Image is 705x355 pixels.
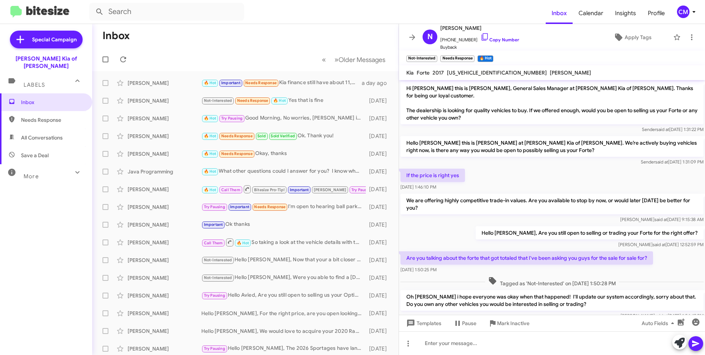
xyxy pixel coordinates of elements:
[366,132,393,140] div: [DATE]
[621,313,704,318] span: [PERSON_NAME] [DATE] 1:54:43 PM
[204,241,223,245] span: Call Them
[482,317,535,330] button: Mark Inactive
[21,99,84,106] span: Inbox
[400,194,704,214] p: We are offering highly competitive trade-in values. Are you available to stop by now, or would la...
[204,80,216,85] span: 🔥 Hot
[201,220,366,229] div: Ok thanks
[677,6,690,18] div: CM
[400,251,653,265] p: Are you talking about the forte that got totaled that I've been asking you guys for the sale for ...
[366,203,393,211] div: [DATE]
[128,221,201,228] div: [PERSON_NAME]
[400,184,436,190] span: [DATE] 1:46:10 PM
[24,82,45,88] span: Labels
[406,69,414,76] span: Kia
[201,167,366,176] div: What other questions could I answer for you? I know when i started in the car business leases wer...
[642,127,704,132] span: Sender [DATE] 1:31:22 PM
[440,44,519,51] span: Buyback
[128,327,201,335] div: [PERSON_NAME]
[201,79,362,87] div: Kia finance still have about 11,000 left on loan. Miles I have yo check.
[595,31,670,44] button: Apply Tags
[399,317,447,330] button: Templates
[201,132,366,140] div: Ok. Thank you!
[201,256,366,264] div: Hello [PERSON_NAME], Now that your a bit closer to your lease end, would you consider an early up...
[366,150,393,158] div: [DATE]
[221,187,240,192] span: Call Them
[204,275,232,280] span: Not-Interested
[366,256,393,264] div: [DATE]
[366,221,393,228] div: [DATE]
[317,52,330,67] button: Previous
[351,187,373,192] span: Try Pausing
[128,203,201,211] div: [PERSON_NAME]
[366,310,393,317] div: [DATE]
[366,345,393,352] div: [DATE]
[128,186,201,193] div: [PERSON_NAME]
[366,274,393,282] div: [DATE]
[201,114,366,123] div: Good Morning, No worries, [PERSON_NAME] is on his way back now.
[128,274,201,282] div: [PERSON_NAME]
[128,292,201,299] div: [PERSON_NAME]
[497,317,529,330] span: Mark Inactive
[201,96,366,105] div: Yes that is fine
[204,293,225,298] span: Try Pausing
[21,134,63,141] span: All Conversations
[620,217,704,222] span: [PERSON_NAME] [DATE] 9:15:38 AM
[433,69,444,76] span: 2017
[440,24,519,32] span: [PERSON_NAME]
[201,203,366,211] div: I'm open to hearing ball park numbers
[201,273,366,282] div: Hello [PERSON_NAME], Were you able to find a [DATE] that fit your needs?
[546,3,573,24] a: Inbox
[406,55,437,62] small: Not-Interested
[400,267,437,272] span: [DATE] 1:50:25 PM
[237,98,268,103] span: Needs Response
[221,151,253,156] span: Needs Response
[573,3,609,24] a: Calendar
[462,317,476,330] span: Pause
[366,239,393,246] div: [DATE]
[641,159,704,165] span: Sender [DATE] 1:31:09 PM
[128,239,201,246] div: [PERSON_NAME]
[427,31,433,43] span: N
[366,168,393,175] div: [DATE]
[89,3,244,21] input: Search
[254,204,285,209] span: Needs Response
[128,168,201,175] div: Java Programming
[400,169,465,182] p: If the price is right yes
[655,313,668,318] span: said at
[642,317,677,330] span: Auto Fields
[550,69,591,76] span: [PERSON_NAME]
[204,134,216,138] span: 🔥 Hot
[237,241,249,245] span: 🔥 Hot
[204,222,223,227] span: Important
[642,3,671,24] span: Profile
[204,116,216,121] span: 🔥 Hot
[609,3,642,24] a: Insights
[201,185,366,194] div: Sounds good just let me know when works best for you!
[485,276,619,287] span: Tagged as 'Not-Interested' on [DATE] 1:50:28 PM
[322,55,326,64] span: «
[318,52,390,67] nav: Page navigation example
[440,32,519,44] span: [PHONE_NUMBER]
[476,226,704,239] p: Hello [PERSON_NAME], Are you still open to selling or trading your Forte for the right offer?
[271,134,295,138] span: Sold Verified
[671,6,697,18] button: CM
[32,36,77,43] span: Special Campaign
[128,97,201,104] div: [PERSON_NAME]
[334,55,338,64] span: »
[477,55,493,62] small: 🔥 Hot
[400,290,704,311] p: Oh [PERSON_NAME] i hope everyone was okay when that happened! I'll update our system accordingly,...
[338,56,385,64] span: Older Messages
[254,187,285,192] span: Bitesize Pro-Tip!
[204,204,225,209] span: Try Pausing
[273,98,286,103] span: 🔥 Hot
[201,238,366,247] div: So taking a look at the vehicle details with the appraiser, it looks like we would be able to tra...
[10,31,83,48] a: Special Campaign
[221,134,253,138] span: Needs Response
[654,217,667,222] span: said at
[230,204,249,209] span: Important
[221,116,243,121] span: Try Pausing
[405,317,441,330] span: Templates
